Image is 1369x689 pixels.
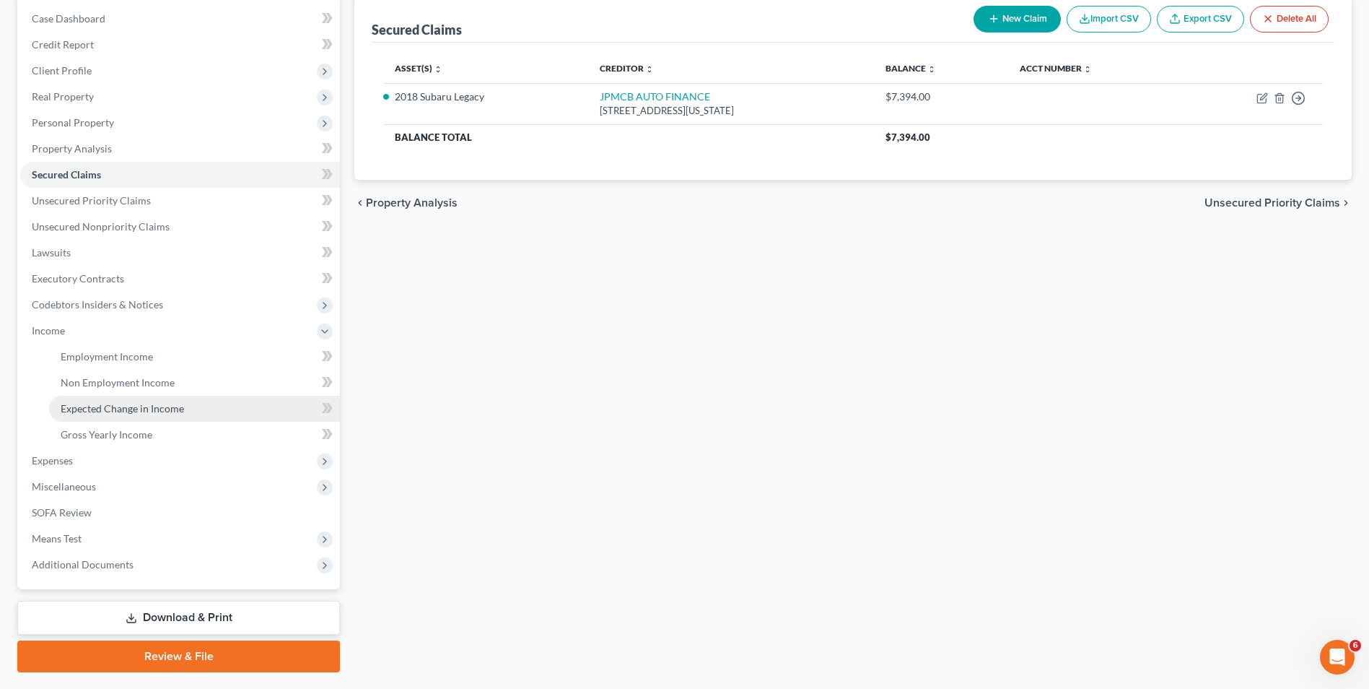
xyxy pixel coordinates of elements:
[1067,6,1151,32] button: Import CSV
[32,324,65,337] span: Income
[32,116,114,129] span: Personal Property
[32,298,163,311] span: Codebtors Insiders & Notices
[32,142,112,155] span: Property Analysis
[49,344,340,370] a: Employment Income
[61,402,184,415] span: Expected Change in Income
[927,65,936,74] i: unfold_more
[1320,640,1355,675] iframe: Intercom live chat
[885,90,996,104] div: $7,394.00
[61,350,153,363] span: Employment Income
[32,506,92,519] span: SOFA Review
[49,422,340,448] a: Gross Yearly Income
[1350,640,1361,651] span: 6
[354,197,458,209] button: chevron_left Property Analysis
[600,104,862,118] div: [STREET_ADDRESS][US_STATE]
[645,65,654,74] i: unfold_more
[20,6,340,32] a: Case Dashboard
[1083,65,1092,74] i: unfold_more
[32,272,124,285] span: Executory Contracts
[32,532,82,545] span: Means Test
[61,428,152,441] span: Gross Yearly Income
[32,220,170,233] span: Unsecured Nonpriority Claims
[20,188,340,214] a: Unsecured Priority Claims
[32,90,94,103] span: Real Property
[1204,197,1340,209] span: Unsecured Priority Claims
[600,90,710,103] a: JPMCB AUTO FINANCE
[49,370,340,396] a: Non Employment Income
[434,65,442,74] i: unfold_more
[17,641,340,672] a: Review & File
[20,240,340,266] a: Lawsuits
[49,396,340,422] a: Expected Change in Income
[17,601,340,635] a: Download & Print
[32,194,151,207] span: Unsecured Priority Claims
[1340,197,1352,209] i: chevron_right
[1020,63,1092,74] a: Acct Number unfold_more
[20,136,340,162] a: Property Analysis
[372,21,462,38] div: Secured Claims
[354,197,366,209] i: chevron_left
[20,214,340,240] a: Unsecured Nonpriority Claims
[20,162,340,188] a: Secured Claims
[20,32,340,58] a: Credit Report
[32,454,73,467] span: Expenses
[32,38,94,51] span: Credit Report
[32,558,134,571] span: Additional Documents
[600,63,654,74] a: Creditor unfold_more
[885,131,930,143] span: $7,394.00
[383,124,874,150] th: Balance Total
[32,168,101,181] span: Secured Claims
[61,376,175,389] span: Non Employment Income
[20,266,340,292] a: Executory Contracts
[366,197,458,209] span: Property Analysis
[32,64,92,77] span: Client Profile
[32,246,71,259] span: Lawsuits
[20,500,340,526] a: SOFA Review
[32,12,105,25] span: Case Dashboard
[1157,6,1244,32] a: Export CSV
[32,480,96,493] span: Miscellaneous
[1204,197,1352,209] button: Unsecured Priority Claims chevron_right
[395,90,577,104] li: 2018 Subaru Legacy
[1250,6,1329,32] button: Delete All
[885,63,936,74] a: Balance unfold_more
[974,6,1061,32] button: New Claim
[395,63,442,74] a: Asset(s) unfold_more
